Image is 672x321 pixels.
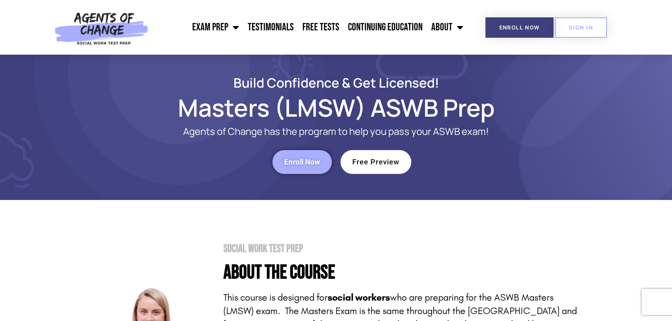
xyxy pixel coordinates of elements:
a: SIGN IN [555,17,607,38]
h4: About the Course [223,263,583,282]
h2: Build Confidence & Get Licensed! [89,76,583,89]
a: Enroll Now [485,17,554,38]
h1: Masters (LMSW) ASWB Prep [89,98,583,118]
a: Free Tests [298,16,344,38]
a: Testimonials [243,16,298,38]
h2: Social Work Test Prep [223,243,583,254]
span: Free Preview [352,158,400,166]
p: Agents of Change has the program to help you pass your ASWB exam! [124,126,549,137]
span: SIGN IN [569,25,593,30]
a: Free Preview [341,150,411,174]
strong: social workers [328,292,390,303]
span: Enroll Now [499,25,540,30]
nav: Menu [153,16,467,38]
a: Continuing Education [344,16,427,38]
span: Enroll Now [284,158,320,166]
a: About [427,16,468,38]
a: Exam Prep [188,16,243,38]
a: Enroll Now [272,150,332,174]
